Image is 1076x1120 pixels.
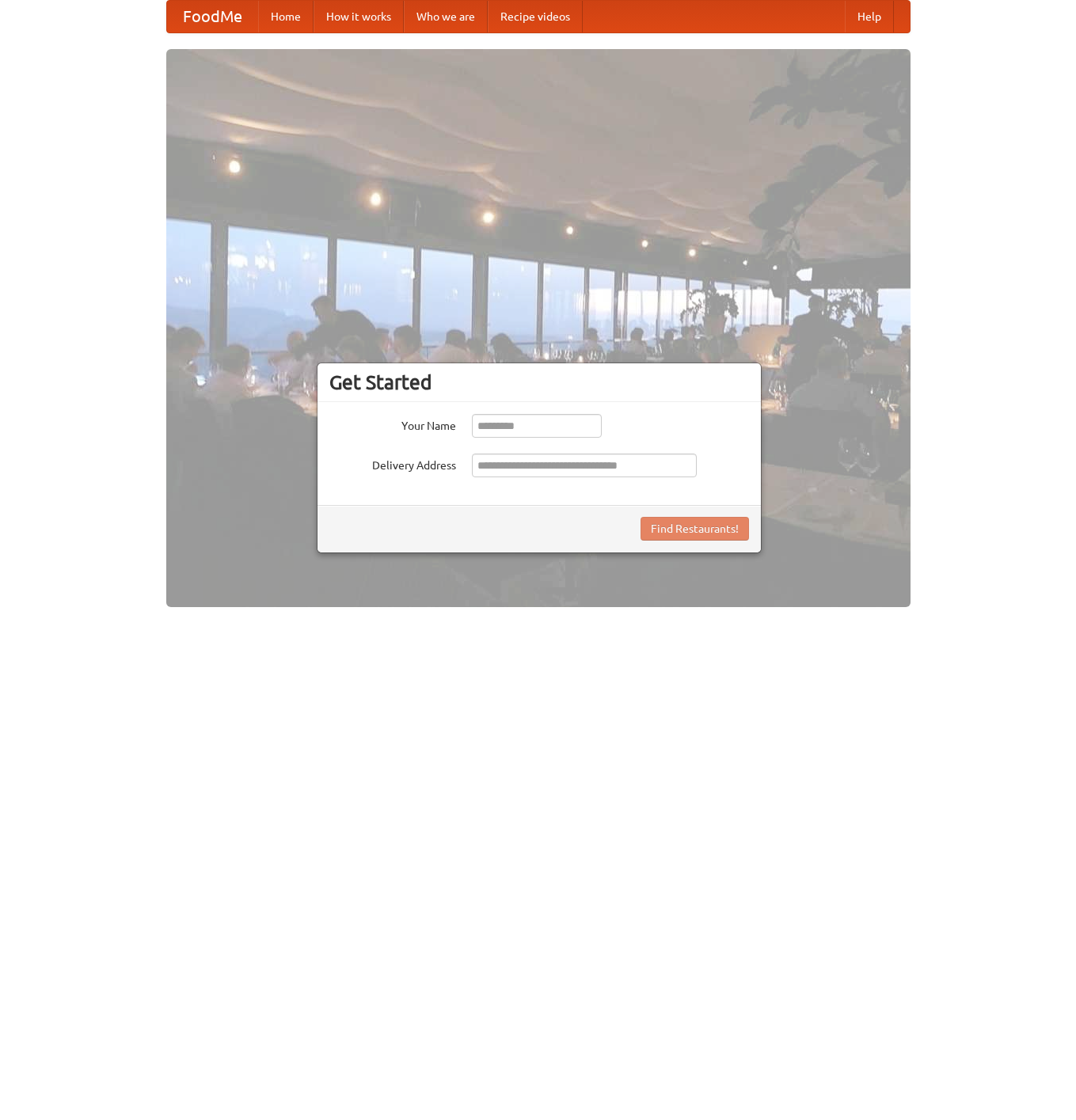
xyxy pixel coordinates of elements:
[167,1,258,32] a: FoodMe
[329,370,749,394] h3: Get Started
[488,1,583,32] a: Recipe videos
[329,454,456,473] label: Delivery Address
[258,1,314,32] a: Home
[404,1,488,32] a: Who we are
[845,1,894,32] a: Help
[641,517,749,541] button: Find Restaurants!
[314,1,404,32] a: How it works
[329,414,456,434] label: Your Name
